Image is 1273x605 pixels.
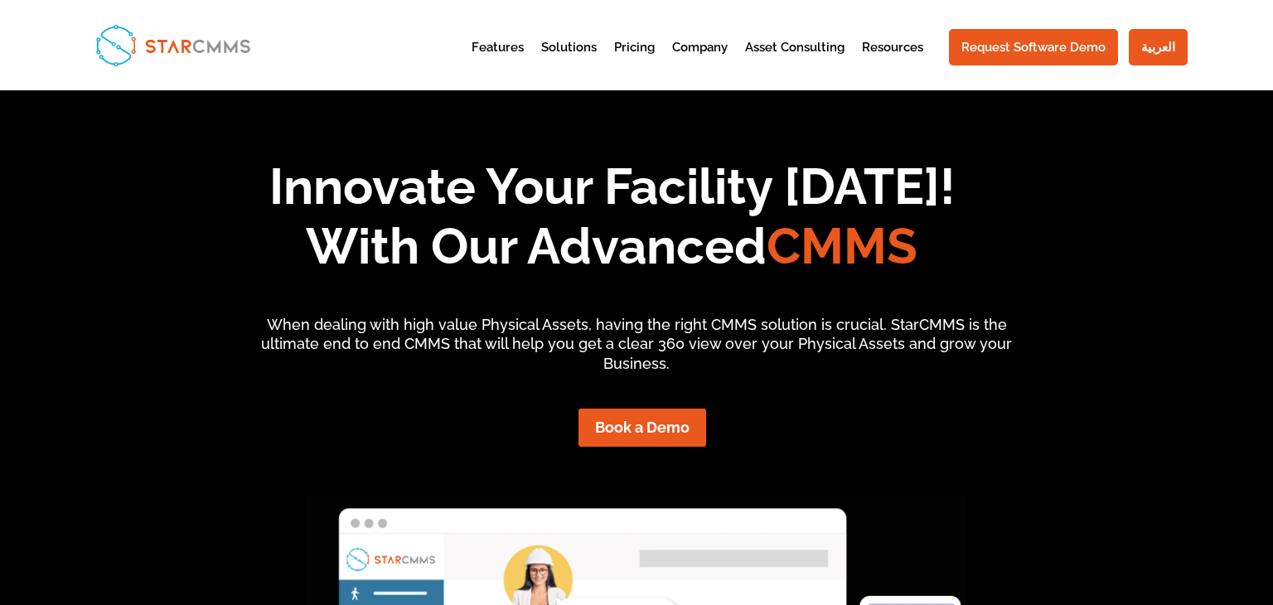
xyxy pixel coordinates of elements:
[89,17,257,72] img: StarCMMS
[767,217,917,275] span: CMMS
[672,41,728,82] a: Company
[1129,29,1188,65] a: العربية
[578,409,706,446] a: Book a Demo
[472,41,524,82] a: Features
[36,157,1187,284] h1: Innovate Your Facility [DATE]! With Our Advanced
[614,41,655,82] a: Pricing
[745,41,845,82] a: Asset Consulting
[541,41,597,82] a: Solutions
[949,29,1118,65] a: Request Software Demo
[246,315,1028,374] p: When dealing with high value Physical Assets, having the right CMMS solution is crucial. StarCMMS...
[862,41,923,82] a: Resources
